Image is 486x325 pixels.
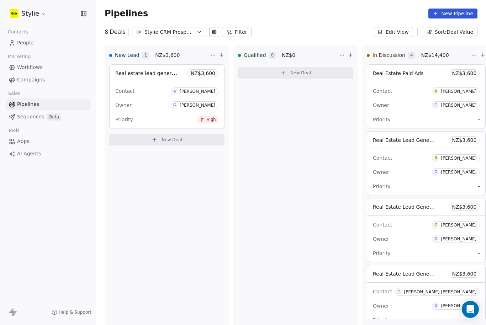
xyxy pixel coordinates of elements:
[422,27,477,37] button: Sort: Deal Value
[144,28,194,36] div: Stylie CRM Prospecting
[173,102,176,108] div: G
[441,103,476,108] div: [PERSON_NAME]
[373,303,389,309] span: Owner
[115,70,184,76] span: Real estate lead generation
[373,289,392,294] span: Contact
[115,117,133,122] span: Priority
[373,70,424,76] span: Real Estate Paid Ads
[17,150,41,158] span: AI Agents
[428,9,477,18] button: New Pipeline
[9,7,48,20] button: Stylie
[435,222,437,228] div: C
[6,135,90,147] a: Apps
[105,9,148,18] span: Pipelines
[367,46,470,64] div: In Discussion4NZ$14,400
[290,70,311,76] span: New Deal
[452,137,476,144] span: NZ$ 3,600
[155,52,180,59] span: NZ$ 3,600
[5,51,34,62] span: Marketing
[206,117,216,122] span: High
[373,155,392,161] span: Contact
[47,113,61,121] span: Beta
[434,303,437,309] div: G
[180,89,215,94] div: [PERSON_NAME]
[408,52,415,59] span: 4
[10,9,19,18] img: stylie-square-yellow.svg
[6,37,90,49] a: People
[109,46,209,64] div: New Lead1NZ$3,600
[441,236,476,241] div: [PERSON_NAME]
[373,270,444,277] span: Real Estate Lead Generation
[441,89,476,94] div: [PERSON_NAME]
[452,203,476,211] span: NZ$ 3,600
[17,113,44,121] span: Sequences
[373,27,413,37] button: Edit View
[191,70,215,77] span: NZ$ 3,600
[373,183,391,189] span: Priority
[373,203,444,210] span: Real Estate Lead Generation
[162,137,182,143] span: New Deal
[6,98,90,110] a: Pipelines
[441,170,476,175] div: [PERSON_NAME]
[462,301,479,318] div: Open Intercom Messenger
[398,289,400,295] div: T
[367,198,486,262] div: Real Estate Lead GenerationNZ$3,600ContactC[PERSON_NAME]OwnerG[PERSON_NAME]Priority-
[222,27,252,37] button: Filter
[238,67,353,79] button: New Deal
[421,52,449,59] span: NZ$ 14,400
[115,88,134,94] span: Contact
[434,236,437,242] div: G
[452,70,476,77] span: NZ$ 3,600
[109,64,224,128] div: Real estate lead generationNZ$3,600ContactA[PERSON_NAME]OwnerG[PERSON_NAME]PriorityHigh
[478,250,480,257] span: -
[6,148,90,160] a: AI Agents
[435,155,437,161] div: R
[6,111,90,123] a: SequencesBeta
[282,52,295,59] span: NZ$ 0
[367,131,486,195] div: Real Estate Lead GenerationNZ$3,600ContactR[PERSON_NAME]OwnerG[PERSON_NAME]Priority-
[6,62,90,73] a: Workflows
[441,223,476,228] div: [PERSON_NAME]
[367,64,486,128] div: Real Estate Paid AdsNZ$3,600ContactR[PERSON_NAME]OwnerG[PERSON_NAME]Priority-
[373,117,391,122] span: Priority
[105,28,126,36] div: 8
[52,309,91,315] a: Help & Support
[17,39,34,47] span: People
[404,289,476,294] div: [PERSON_NAME] [PERSON_NAME]
[441,303,476,308] div: [PERSON_NAME]
[115,52,139,59] span: New Lead
[244,52,266,59] span: Qualified
[5,125,22,136] span: Tools
[373,169,389,175] span: Owner
[373,317,391,323] span: Priority
[452,270,476,277] span: NZ$ 3,600
[373,137,444,143] span: Real Estate Lead Generation
[5,88,23,99] span: Sales
[110,28,126,36] span: Deals
[435,89,437,94] div: R
[373,102,389,108] span: Owner
[17,101,39,108] span: Pipelines
[142,52,149,59] span: 1
[17,64,43,71] span: Workflows
[373,88,392,94] span: Contact
[434,102,437,108] div: G
[373,250,391,256] span: Priority
[173,89,176,94] div: A
[115,102,132,108] span: Owner
[441,156,476,161] div: [PERSON_NAME]
[59,309,91,315] span: Help & Support
[434,169,437,175] div: G
[478,183,480,190] span: -
[373,52,405,59] span: In Discussion
[17,76,45,84] span: Campaigns
[21,9,39,18] span: Stylie
[180,103,215,108] div: [PERSON_NAME]
[17,138,30,145] span: Apps
[109,134,224,145] button: New Deal
[478,116,480,123] span: -
[269,52,276,59] span: 0
[5,27,31,37] span: Contacts
[373,236,389,242] span: Owner
[238,46,338,64] div: Qualified0NZ$0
